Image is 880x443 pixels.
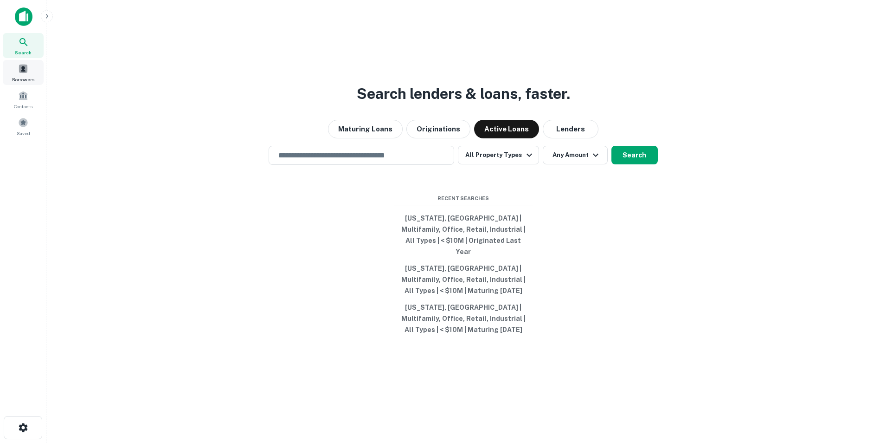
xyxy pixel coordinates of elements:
button: [US_STATE], [GEOGRAPHIC_DATA] | Multifamily, Office, Retail, Industrial | All Types | < $10M | Ma... [394,299,533,338]
span: Borrowers [12,76,34,83]
iframe: Chat Widget [834,369,880,413]
span: Search [15,49,32,56]
img: capitalize-icon.png [15,7,32,26]
a: Contacts [3,87,44,112]
span: Recent Searches [394,195,533,202]
a: Borrowers [3,60,44,85]
button: [US_STATE], [GEOGRAPHIC_DATA] | Multifamily, Office, Retail, Industrial | All Types | < $10M | Ma... [394,260,533,299]
a: Search [3,33,44,58]
button: Originations [406,120,470,138]
button: Lenders [543,120,598,138]
a: Saved [3,114,44,139]
button: Any Amount [543,146,608,164]
button: Active Loans [474,120,539,138]
button: Maturing Loans [328,120,403,138]
button: All Property Types [458,146,539,164]
button: [US_STATE], [GEOGRAPHIC_DATA] | Multifamily, Office, Retail, Industrial | All Types | < $10M | Or... [394,210,533,260]
span: Contacts [14,103,32,110]
h3: Search lenders & loans, faster. [357,83,570,105]
span: Saved [17,130,30,137]
button: Search [611,146,658,164]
